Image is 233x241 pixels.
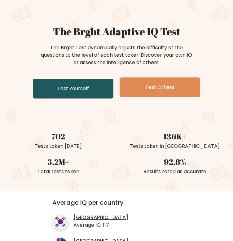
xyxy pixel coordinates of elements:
[73,221,128,229] p: Average IQ: 117
[120,131,229,142] div: 136K+
[4,168,113,175] div: Total tests taken
[120,156,229,168] div: 92.8%
[73,214,128,221] a: [GEOGRAPHIC_DATA]
[4,131,113,142] div: 702
[39,44,194,66] div: The Brght Test dynamically adjusts the difficulty of the questions to the level of each test take...
[4,25,229,38] h1: The Brght Adaptive IQ Test
[120,168,229,175] div: Results rated as accurate
[120,77,200,97] a: Test Others
[33,79,113,99] a: Test Yourself
[52,214,68,230] img: country
[52,199,181,211] h3: Average IQ per country
[4,156,113,168] div: 3.2M+
[120,142,229,150] div: Tests taken in [GEOGRAPHIC_DATA]
[4,142,113,150] div: Tests taken [DATE]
